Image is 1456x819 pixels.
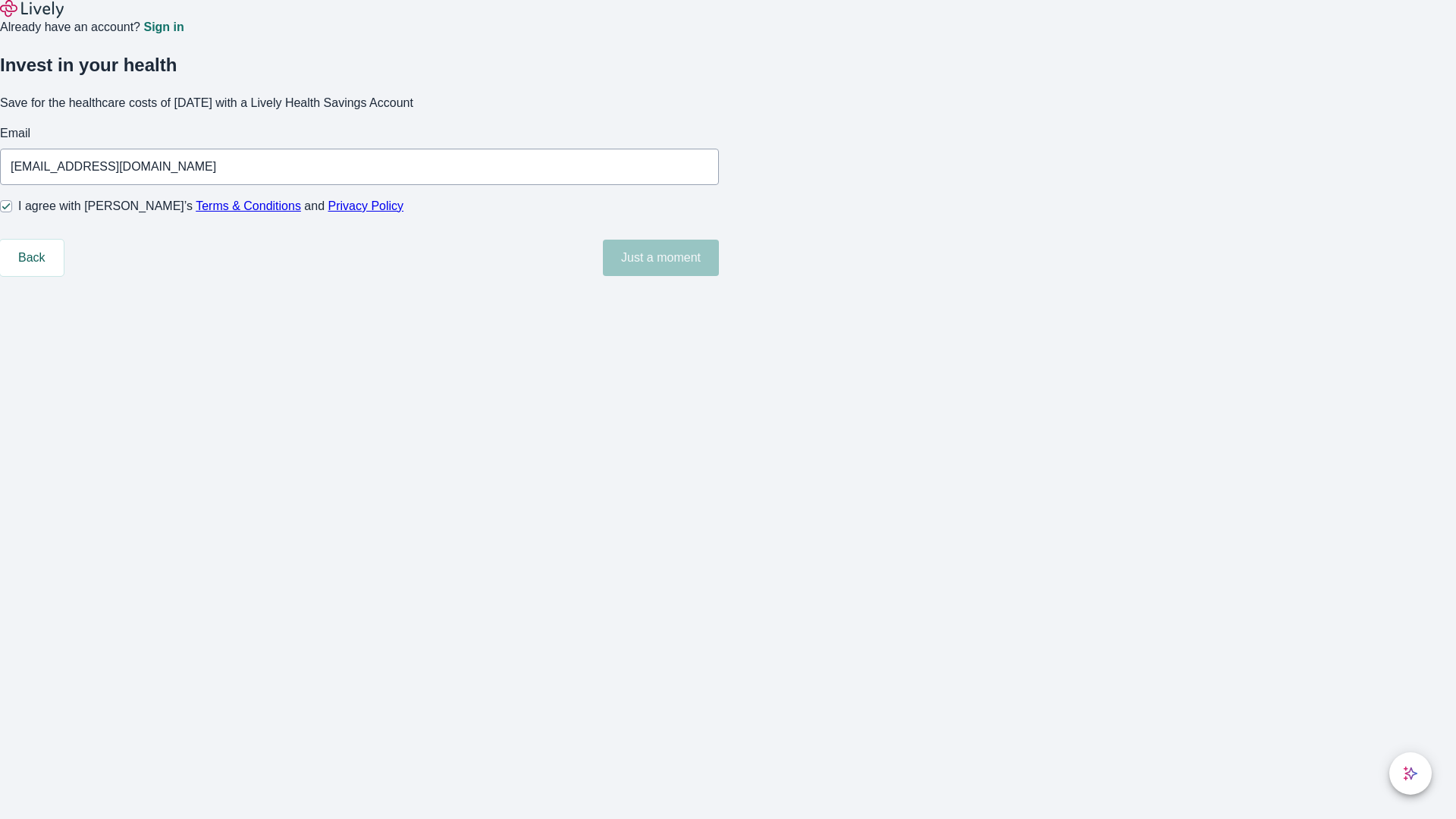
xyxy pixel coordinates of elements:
svg: Lively AI Assistant [1403,766,1418,781]
span: I agree with [PERSON_NAME]’s and [18,197,403,215]
a: Privacy Policy [328,199,404,212]
a: Terms & Conditions [196,199,301,212]
button: chat [1389,752,1432,795]
a: Sign in [143,21,184,33]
